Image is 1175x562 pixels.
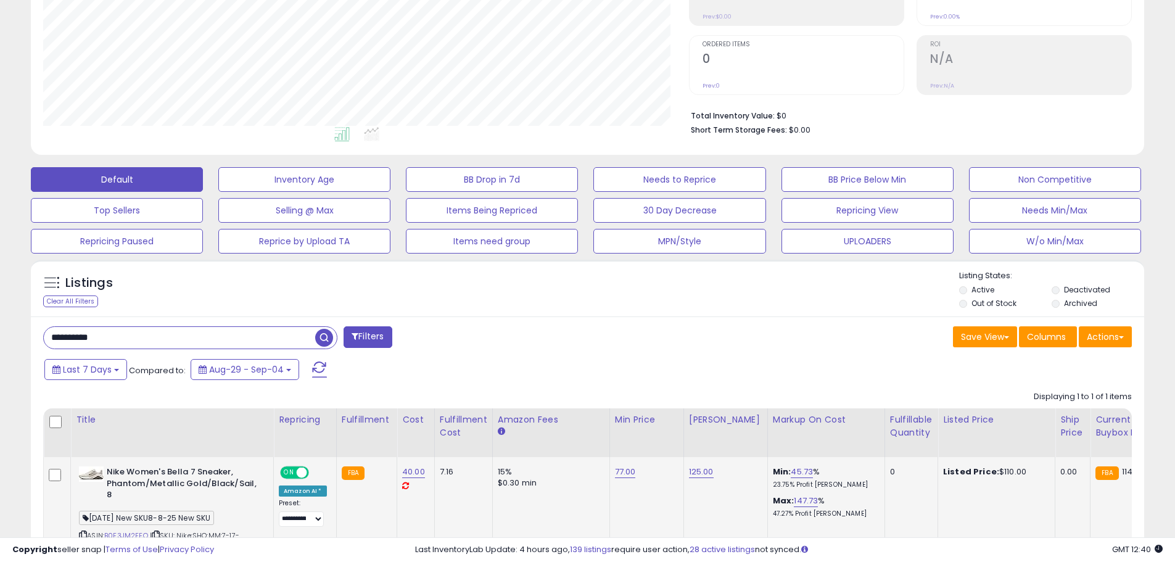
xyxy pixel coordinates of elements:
button: UPLOADERS [781,229,954,254]
button: BB Drop in 7d [406,167,578,192]
button: Items Being Repriced [406,198,578,223]
button: MPN/Style [593,229,765,254]
button: Needs to Reprice [593,167,765,192]
small: FBA [342,466,365,480]
a: 45.73 [791,466,813,478]
button: BB Price Below Min [781,167,954,192]
div: Current Buybox Price [1095,413,1159,439]
button: Default [31,167,203,192]
label: Active [971,284,994,295]
span: Compared to: [129,365,186,376]
div: Markup on Cost [773,413,880,426]
div: Cost [402,413,429,426]
div: seller snap | | [12,544,214,556]
li: $0 [691,107,1123,122]
label: Deactivated [1064,284,1110,295]
p: 23.75% Profit [PERSON_NAME] [773,481,875,489]
span: Ordered Items [703,41,904,48]
small: Prev: N/A [930,82,954,89]
div: Repricing [279,413,331,426]
strong: Copyright [12,543,57,555]
button: Filters [344,326,392,348]
span: 2025-09-12 12:40 GMT [1112,543,1163,555]
button: Reprice by Upload TA [218,229,390,254]
label: Out of Stock [971,298,1016,308]
div: % [773,466,875,489]
span: Last 7 Days [63,363,112,376]
button: Top Sellers [31,198,203,223]
button: Repricing View [781,198,954,223]
small: Prev: 0.00% [930,13,960,20]
b: Listed Price: [943,466,999,477]
span: ROI [930,41,1131,48]
a: Privacy Policy [160,543,214,555]
div: % [773,495,875,518]
button: Last 7 Days [44,359,127,380]
p: Listing States: [959,270,1144,282]
h2: N/A [930,52,1131,68]
h5: Listings [65,275,113,292]
div: [PERSON_NAME] [689,413,762,426]
div: Listed Price [943,413,1050,426]
div: $110.00 [943,466,1045,477]
a: 139 listings [570,543,611,555]
p: 47.27% Profit [PERSON_NAME] [773,510,875,518]
div: Fulfillment Cost [440,413,487,439]
button: Inventory Age [218,167,390,192]
div: 0 [890,466,928,477]
a: 125.00 [689,466,714,478]
b: Min: [773,466,791,477]
span: [DATE] New SKU8-8-25 New SKU [79,511,214,525]
button: Selling @ Max [218,198,390,223]
small: FBA [1095,466,1118,480]
a: 28 active listings [690,543,755,555]
div: 15% [498,466,600,477]
b: Total Inventory Value: [691,110,775,121]
a: 77.00 [615,466,636,478]
div: Preset: [279,499,327,527]
div: 0.00 [1060,466,1081,477]
div: 7.16 [440,466,483,477]
a: B0F3JM2FFQ [104,531,148,541]
div: Fulfillment [342,413,392,426]
img: 31xkKc+HGsL._SL40_.jpg [79,466,104,482]
button: Repricing Paused [31,229,203,254]
span: Aug-29 - Sep-04 [209,363,284,376]
small: Prev: 0 [703,82,720,89]
a: Terms of Use [105,543,158,555]
div: Title [76,413,268,426]
div: Ship Price [1060,413,1085,439]
div: Last InventoryLab Update: 4 hours ago, require user action, not synced. [415,544,1163,556]
div: Amazon AI * [279,486,327,497]
div: Amazon Fees [498,413,604,426]
button: 30 Day Decrease [593,198,765,223]
span: ON [281,468,297,478]
button: Non Competitive [969,167,1141,192]
small: Prev: $0.00 [703,13,732,20]
th: The percentage added to the cost of goods (COGS) that forms the calculator for Min & Max prices. [767,408,884,457]
button: Save View [953,326,1017,347]
span: OFF [307,468,327,478]
button: W/o Min/Max [969,229,1141,254]
h2: 0 [703,52,904,68]
div: $0.30 min [498,477,600,489]
button: Aug-29 - Sep-04 [191,359,299,380]
button: Columns [1019,326,1077,347]
b: Nike Women's Bella 7 Sneaker, Phantom/Metallic Gold/Black/Sail, 8 [107,466,257,504]
div: Clear All Filters [43,295,98,307]
span: | SKU: Nike:SHO:MM:7-17-25:40:Bella7Phant8 [79,531,239,549]
div: Fulfillable Quantity [890,413,933,439]
small: Amazon Fees. [498,426,505,437]
button: Items need group [406,229,578,254]
span: 114.52 [1122,466,1145,477]
b: Max: [773,495,794,506]
div: Min Price [615,413,678,426]
button: Actions [1079,326,1132,347]
span: $0.00 [789,124,810,136]
a: 147.73 [794,495,818,507]
span: Columns [1027,331,1066,343]
div: Displaying 1 to 1 of 1 items [1034,391,1132,403]
a: 40.00 [402,466,425,478]
button: Needs Min/Max [969,198,1141,223]
b: Short Term Storage Fees: [691,125,787,135]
